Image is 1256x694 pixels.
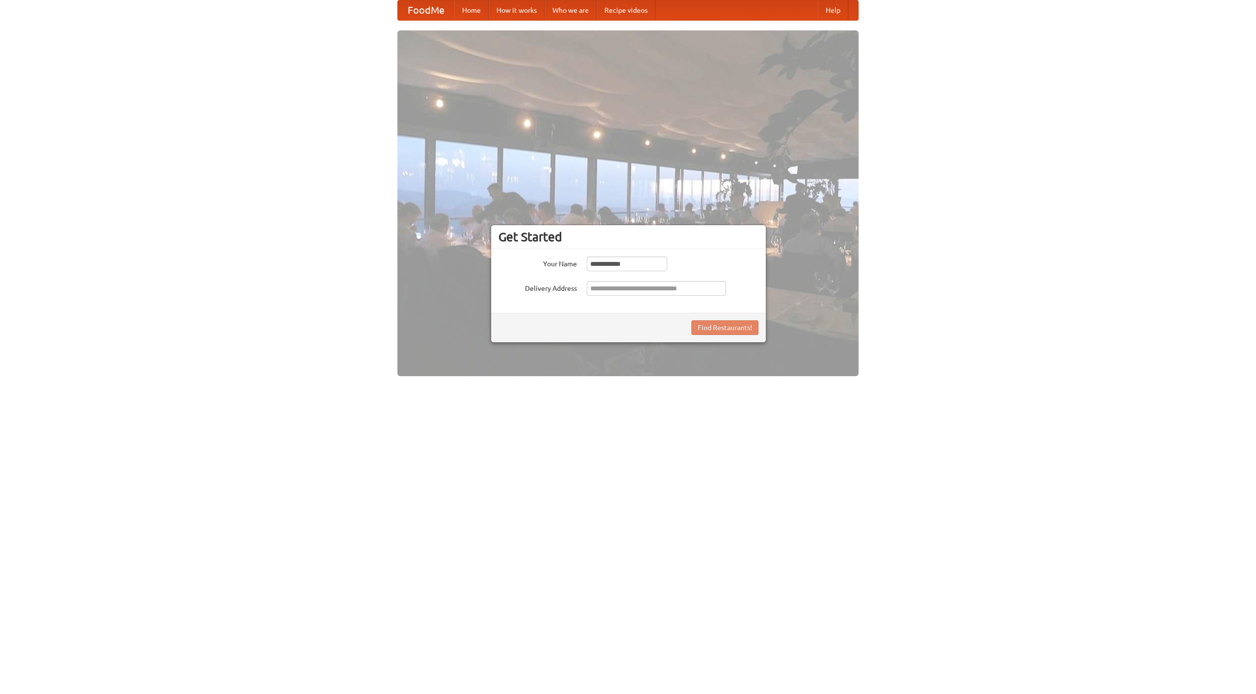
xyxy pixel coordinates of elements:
button: Find Restaurants! [691,320,759,335]
h3: Get Started [498,230,759,244]
a: Help [818,0,848,20]
label: Delivery Address [498,281,577,293]
a: Who we are [545,0,597,20]
label: Your Name [498,257,577,269]
a: Recipe videos [597,0,655,20]
a: Home [454,0,489,20]
a: How it works [489,0,545,20]
a: FoodMe [398,0,454,20]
